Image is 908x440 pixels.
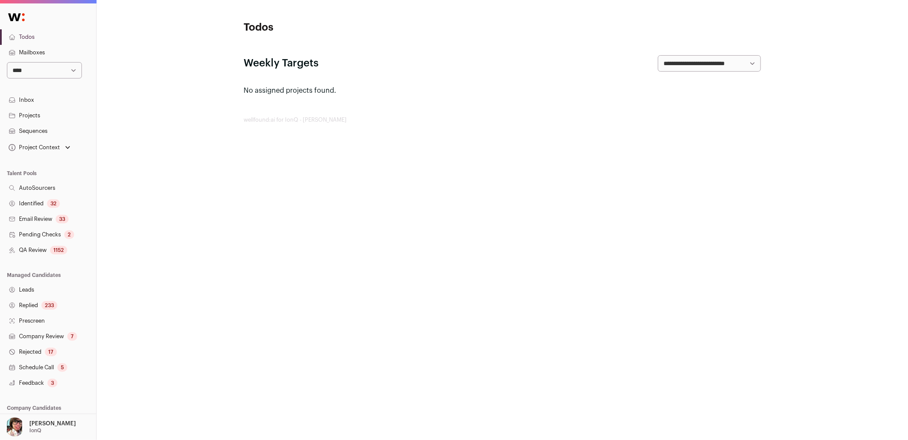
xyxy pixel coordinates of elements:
[5,418,24,437] img: 14759586-medium_jpg
[47,379,57,387] div: 3
[47,199,60,208] div: 32
[29,420,76,427] p: [PERSON_NAME]
[45,348,57,356] div: 17
[3,418,78,437] button: Open dropdown
[50,246,67,255] div: 1152
[64,230,74,239] div: 2
[244,57,319,70] h2: Weekly Targets
[244,21,416,35] h1: Todos
[29,427,41,434] p: IonQ
[57,363,67,372] div: 5
[56,215,69,223] div: 33
[41,301,57,310] div: 233
[67,332,77,341] div: 7
[3,9,29,26] img: Wellfound
[7,144,60,151] div: Project Context
[244,85,761,96] p: No assigned projects found.
[244,116,761,123] footer: wellfound:ai for IonQ - [PERSON_NAME]
[7,141,72,154] button: Open dropdown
